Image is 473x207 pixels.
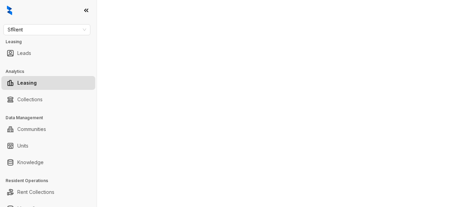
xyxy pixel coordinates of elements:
li: Rent Collections [1,185,95,199]
a: Knowledge [17,156,44,169]
a: Leads [17,46,31,60]
a: Collections [17,93,43,106]
li: Units [1,139,95,153]
h3: Data Management [6,115,97,121]
li: Knowledge [1,156,95,169]
li: Communities [1,122,95,136]
img: logo [7,6,12,15]
li: Collections [1,93,95,106]
a: Communities [17,122,46,136]
span: SfRent [8,25,86,35]
h3: Resident Operations [6,178,97,184]
a: Units [17,139,28,153]
h3: Leasing [6,39,97,45]
li: Leasing [1,76,95,90]
a: Leasing [17,76,37,90]
li: Leads [1,46,95,60]
a: Rent Collections [17,185,54,199]
h3: Analytics [6,68,97,75]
